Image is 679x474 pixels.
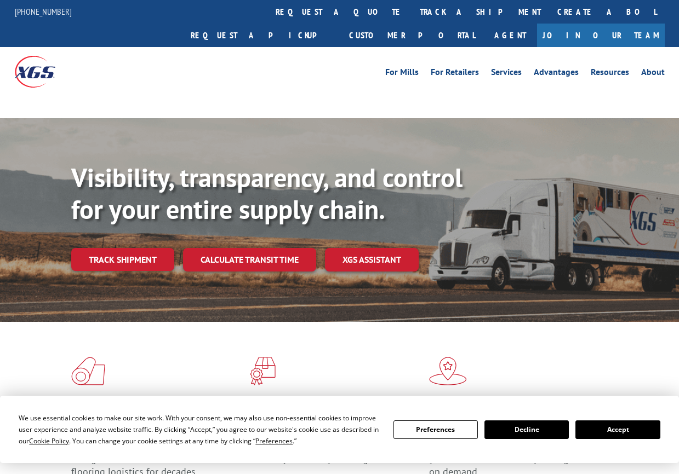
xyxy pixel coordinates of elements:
a: Agent [483,24,537,47]
a: For Retailers [431,68,479,80]
div: We use essential cookies to make our site work. With your consent, we may also use non-essential ... [19,412,380,447]
a: Calculate transit time [183,248,316,271]
h1: Specialized Freight Experts [250,394,420,426]
a: Customer Portal [341,24,483,47]
b: Visibility, transparency, and control for your entire supply chain. [71,160,463,226]
img: xgs-icon-focused-on-flooring-red [250,357,276,385]
img: xgs-icon-total-supply-chain-intelligence-red [71,357,105,385]
img: xgs-icon-flagship-distribution-model-red [429,357,467,385]
a: Join Our Team [537,24,665,47]
a: Services [491,68,522,80]
a: Track shipment [71,248,174,271]
a: For Mills [385,68,419,80]
span: Cookie Policy [29,436,69,446]
a: About [641,68,665,80]
h1: Flagship Distribution Model [429,394,600,439]
a: [PHONE_NUMBER] [15,6,72,17]
a: Request a pickup [182,24,341,47]
a: Advantages [534,68,579,80]
h1: Flooring Logistics Solutions [71,394,242,439]
span: Preferences [255,436,293,446]
button: Accept [575,420,660,439]
button: Preferences [393,420,478,439]
a: XGS ASSISTANT [325,248,419,271]
a: Resources [591,68,629,80]
button: Decline [484,420,569,439]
